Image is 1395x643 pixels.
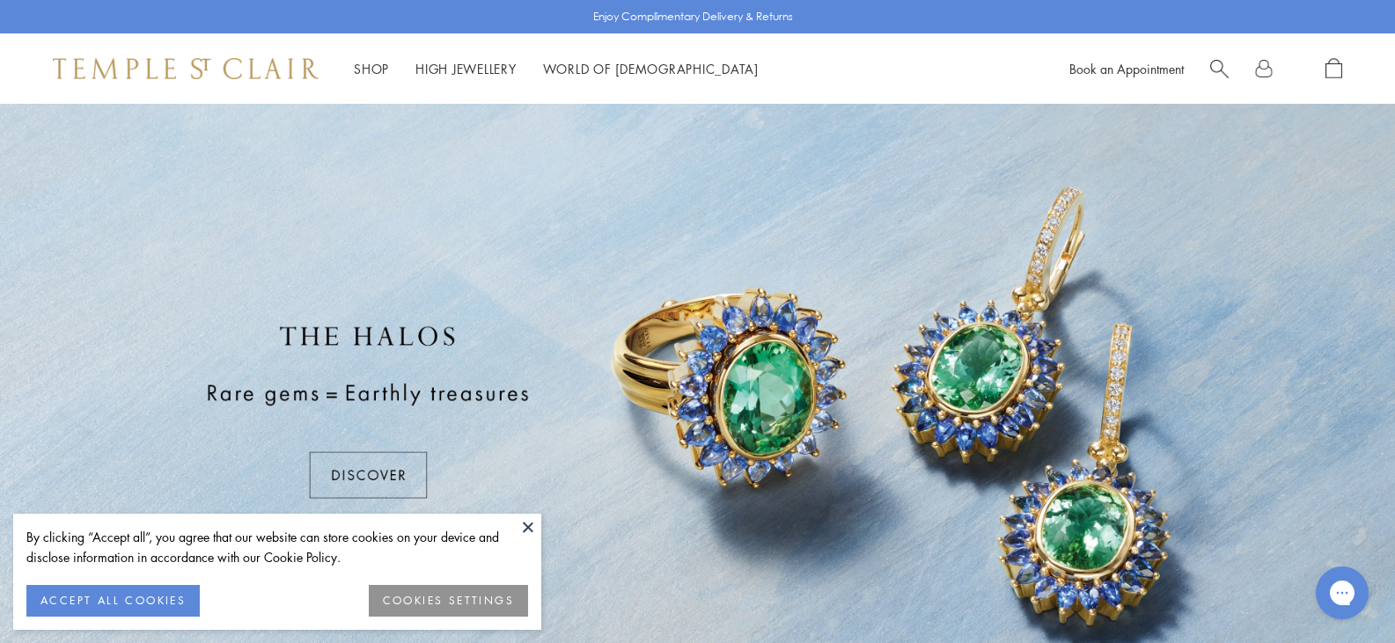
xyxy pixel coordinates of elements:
[543,60,759,77] a: World of [DEMOGRAPHIC_DATA]World of [DEMOGRAPHIC_DATA]
[415,60,517,77] a: High JewelleryHigh Jewellery
[1307,560,1377,625] iframe: Gorgias live chat messenger
[26,585,200,617] button: ACCEPT ALL COOKIES
[1069,60,1184,77] a: Book an Appointment
[1210,58,1229,80] a: Search
[354,58,759,80] nav: Main navigation
[1325,58,1342,80] a: Open Shopping Bag
[26,527,528,567] div: By clicking “Accept all”, you agree that our website can store cookies on your device and disclos...
[369,585,528,617] button: COOKIES SETTINGS
[593,8,793,26] p: Enjoy Complimentary Delivery & Returns
[354,60,389,77] a: ShopShop
[53,58,319,79] img: Temple St. Clair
